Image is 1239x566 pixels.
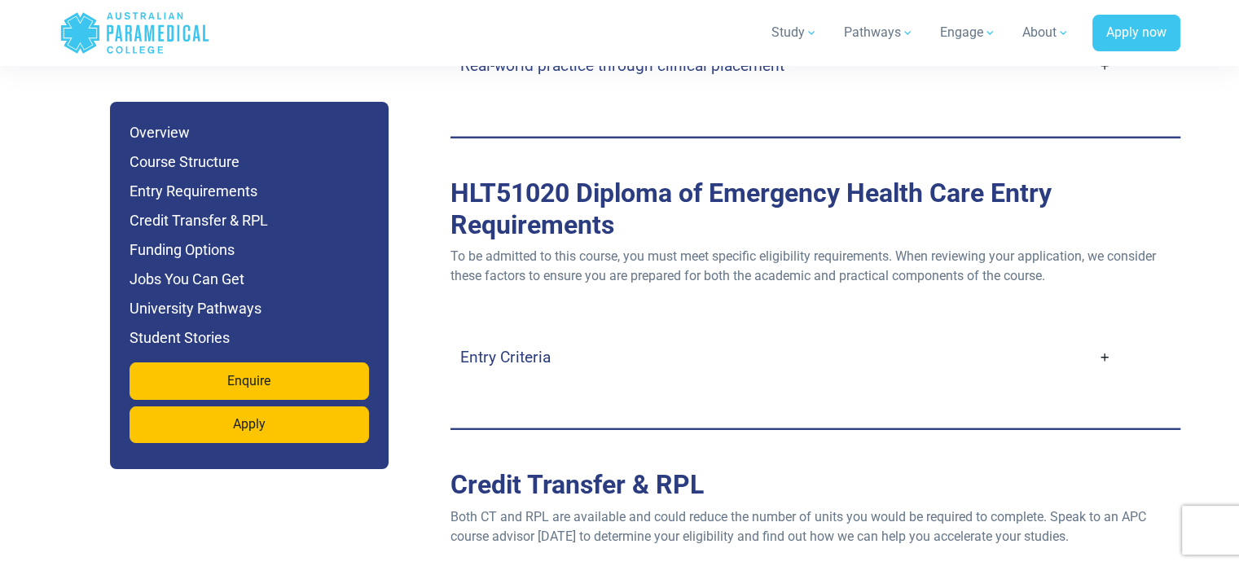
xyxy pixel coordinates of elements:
[460,56,784,75] h4: Real-world practice through clinical placement
[930,10,1006,55] a: Engage
[834,10,924,55] a: Pathways
[460,348,551,366] h4: Entry Criteria
[1092,15,1180,52] a: Apply now
[450,178,1180,240] h2: Entry Requirements
[450,469,1180,500] h2: Credit Transfer & RPL
[762,10,828,55] a: Study
[450,507,1180,546] p: Both CT and RPL are available and could reduce the number of units you would be required to compl...
[460,46,1111,85] a: Real-world practice through clinical placement
[460,338,1111,376] a: Entry Criteria
[450,247,1180,286] p: To be admitted to this course, you must meet specific eligibility requirements. When reviewing yo...
[59,7,210,59] a: Australian Paramedical College
[1013,10,1079,55] a: About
